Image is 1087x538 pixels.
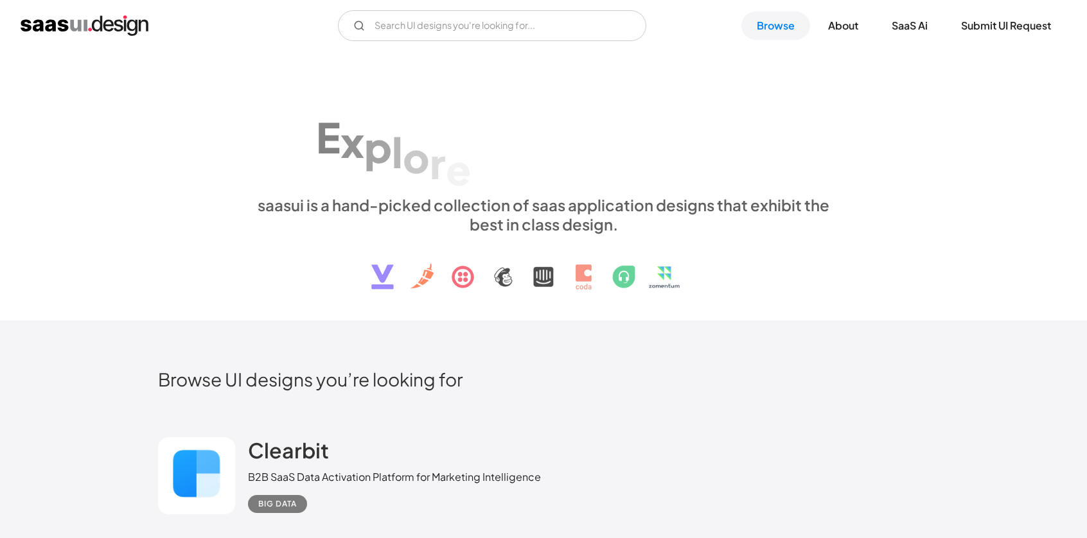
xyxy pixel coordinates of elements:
a: home [21,15,148,36]
div: e [446,144,471,194]
div: B2B SaaS Data Activation Platform for Marketing Intelligence [248,469,541,485]
a: Submit UI Request [946,12,1066,40]
a: SaaS Ai [876,12,943,40]
img: text, icon, saas logo [349,234,738,300]
div: x [340,117,364,167]
div: p [364,122,392,171]
a: Browse [741,12,810,40]
form: Email Form [338,10,646,41]
div: r [430,139,446,188]
a: About [813,12,874,40]
input: Search UI designs you're looking for... [338,10,646,41]
h2: Browse UI designs you’re looking for [158,368,929,390]
a: Clearbit [248,437,329,469]
div: l [392,127,403,177]
div: E [316,113,340,162]
h2: Clearbit [248,437,329,463]
div: Big Data [258,496,297,512]
div: saasui is a hand-picked collection of saas application designs that exhibit the best in class des... [248,195,839,234]
h1: Explore SaaS UI design patterns & interactions. [248,83,839,182]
